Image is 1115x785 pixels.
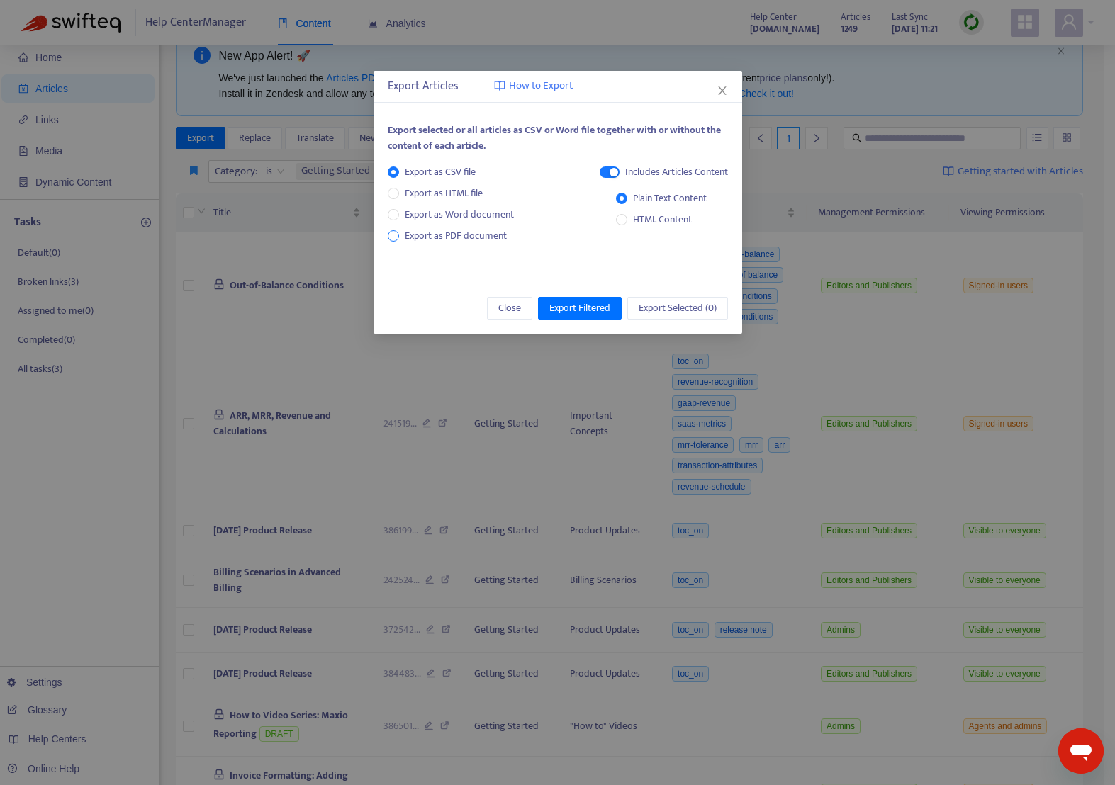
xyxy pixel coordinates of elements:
[627,297,728,320] button: Export Selected (0)
[399,207,520,222] span: Export as Word document
[487,297,532,320] button: Close
[494,78,573,94] a: How to Export
[494,80,505,91] img: image-link
[1058,728,1104,774] iframe: Button to launch messaging window
[405,227,507,244] span: Export as PDF document
[388,78,728,95] div: Export Articles
[625,164,728,180] div: Includes Articles Content
[538,297,622,320] button: Export Filtered
[498,300,521,316] span: Close
[549,300,610,316] span: Export Filtered
[388,122,721,154] span: Export selected or all articles as CSV or Word file together with or without the content of each ...
[399,186,488,201] span: Export as HTML file
[399,164,481,180] span: Export as CSV file
[717,85,728,96] span: close
[715,83,730,98] button: Close
[627,212,697,227] span: HTML Content
[627,191,712,206] span: Plain Text Content
[509,78,573,94] span: How to Export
